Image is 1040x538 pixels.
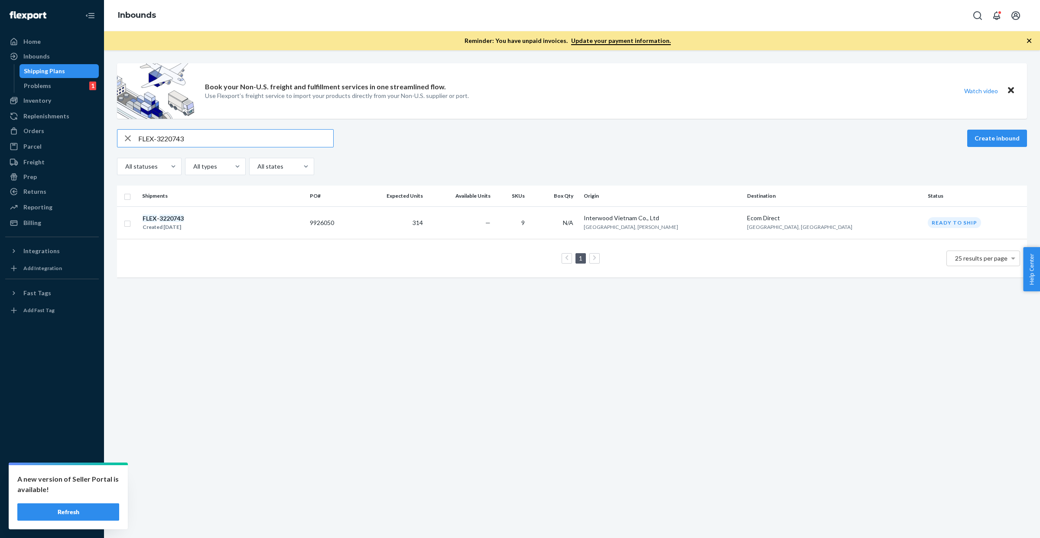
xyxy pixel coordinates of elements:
[23,203,52,212] div: Reporting
[143,215,157,222] em: FLEX
[139,186,306,206] th: Shipments
[143,223,184,232] div: Created [DATE]
[17,503,119,521] button: Refresh
[23,112,69,121] div: Replenishments
[5,514,99,528] button: Give Feedback
[81,7,99,24] button: Close Navigation
[969,7,986,24] button: Open Search Box
[1007,7,1024,24] button: Open account menu
[17,474,119,495] p: A new version of Seller Portal is available!
[23,96,51,105] div: Inventory
[24,67,65,75] div: Shipping Plans
[1005,85,1017,97] button: Close
[357,186,426,206] th: Expected Units
[5,94,99,108] a: Inventory
[928,217,981,228] div: Ready to ship
[485,219,491,226] span: —
[205,82,446,92] p: Book your Non-U.S. freight and fulfillment services in one streamlined flow.
[143,214,184,223] div: -
[571,37,671,45] a: Update your payment information.
[192,162,193,171] input: All types
[426,186,494,206] th: Available Units
[24,82,51,90] div: Problems
[23,218,41,227] div: Billing
[118,10,156,20] a: Inbounds
[5,261,99,275] a: Add Integration
[10,11,46,20] img: Flexport logo
[23,306,55,314] div: Add Fast Tag
[89,82,96,90] div: 1
[563,219,573,226] span: N/A
[5,155,99,169] a: Freight
[5,185,99,199] a: Returns
[5,286,99,300] button: Fast Tags
[23,37,41,46] div: Home
[306,186,357,206] th: PO#
[23,158,45,166] div: Freight
[5,109,99,123] a: Replenishments
[580,186,744,206] th: Origin
[23,289,51,297] div: Fast Tags
[124,162,125,171] input: All statuses
[5,484,99,498] button: Talk to Support
[988,7,1005,24] button: Open notifications
[747,214,921,222] div: Ecom Direct
[5,303,99,317] a: Add Fast Tag
[959,85,1004,97] button: Watch video
[584,214,740,222] div: Interwood Vietnam Co., Ltd
[23,142,42,151] div: Parcel
[5,470,99,483] a: Settings
[5,35,99,49] a: Home
[5,140,99,153] a: Parcel
[985,512,1031,534] iframe: Opens a widget where you can chat to one of our agents
[1023,247,1040,291] button: Help Center
[5,244,99,258] button: Integrations
[955,254,1007,262] span: 25 results per page
[532,186,580,206] th: Box Qty
[967,130,1027,147] button: Create inbound
[413,219,423,226] span: 314
[5,124,99,138] a: Orders
[494,186,532,206] th: SKUs
[19,64,99,78] a: Shipping Plans
[747,224,852,230] span: [GEOGRAPHIC_DATA], [GEOGRAPHIC_DATA]
[23,127,44,135] div: Orders
[23,173,37,181] div: Prep
[465,36,671,45] p: Reminder: You have unpaid invoices.
[924,186,1027,206] th: Status
[5,216,99,230] a: Billing
[577,254,584,262] a: Page 1 is your current page
[306,206,357,239] td: 9926050
[5,499,99,513] a: Help Center
[521,219,525,226] span: 9
[5,49,99,63] a: Inbounds
[111,3,163,28] ol: breadcrumbs
[744,186,924,206] th: Destination
[138,130,333,147] input: Search inbounds by name, destination, msku...
[584,224,678,230] span: [GEOGRAPHIC_DATA], [PERSON_NAME]
[23,52,50,61] div: Inbounds
[23,264,62,272] div: Add Integration
[5,170,99,184] a: Prep
[205,91,469,100] p: Use Flexport’s freight service to import your products directly from your Non-U.S. supplier or port.
[19,79,99,93] a: Problems1
[159,215,184,222] em: 3220743
[5,200,99,214] a: Reporting
[23,187,46,196] div: Returns
[23,247,60,255] div: Integrations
